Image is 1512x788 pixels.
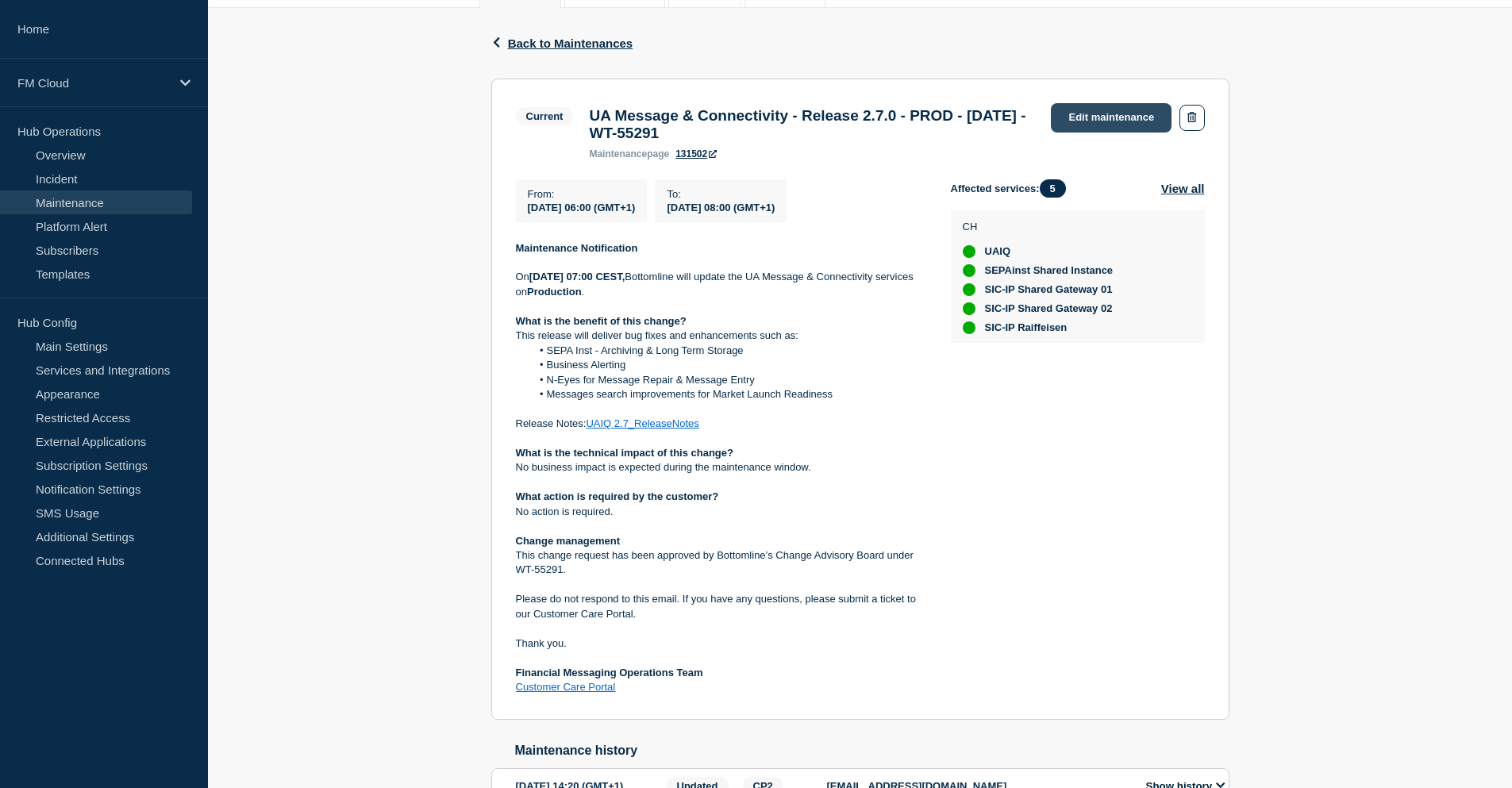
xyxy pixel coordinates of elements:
div: up [963,321,975,334]
a: Customer Care Portal [516,681,616,693]
div: up [963,302,975,315]
span: [DATE] 08:00 (GMT+1) [667,202,775,213]
li: Business Alerting [531,358,925,372]
span: SIC-IP Raiffeisen [985,321,1068,334]
span: SIC-IP Shared Gateway 01 [985,283,1113,296]
strong: Production [527,286,582,298]
p: Please do not respond to this email. If you have any questions, please submit a ticket to our Cus... [516,592,925,621]
a: Edit maintenance [1051,103,1172,133]
span: Back to Maintenances [508,37,633,50]
span: Current [516,107,574,125]
p: From : [528,188,636,200]
strong: [DATE] 07:00 CEST, [529,271,625,283]
li: SEPA Inst - Archiving & Long Term Storage [531,344,925,358]
div: up [963,283,975,296]
p: To : [667,188,775,200]
strong: What action is required by the customer? [516,490,719,502]
span: 5 [1040,179,1066,198]
strong: Change management [516,535,620,547]
p: page [589,148,669,160]
strong: Maintenance Notification [516,242,638,254]
span: [DATE] 06:00 (GMT+1) [528,202,636,213]
p: CH [963,221,1114,233]
span: maintenance [589,148,647,160]
strong: Financial Messaging Operations Team [516,667,703,678]
button: Back to Maintenances [491,37,633,50]
a: UAIQ 2.7_ReleaseNotes [586,417,698,429]
strong: What is the benefit of this change? [516,315,687,327]
h3: UA Message & Connectivity - Release 2.7.0 - PROD - [DATE] - WT-55291 [589,107,1035,142]
p: This release will deliver bug fixes and enhancements such as: [516,329,925,343]
span: UAIQ [985,245,1011,258]
p: No action is required. [516,505,925,519]
li: N-Eyes for Message Repair & Message Entry [531,373,925,387]
div: up [963,245,975,258]
span: Affected services: [951,179,1074,198]
li: Messages search improvements for Market Launch Readiness [531,387,925,402]
button: View all [1161,179,1205,198]
p: Release Notes: [516,417,925,431]
div: up [963,264,975,277]
p: FM Cloud [17,76,170,90]
span: SEPAinst Shared Instance [985,264,1114,277]
p: No business impact is expected during the maintenance window. [516,460,925,475]
a: 131502 [675,148,717,160]
p: On Bottomline will update the UA Message & Connectivity services on . [516,270,925,299]
p: This change request has been approved by Bottomline’s Change Advisory Board under WT-55291. [516,548,925,578]
span: SIC-IP Shared Gateway 02 [985,302,1113,315]
strong: What is the technical impact of this change? [516,447,734,459]
h2: Maintenance history [515,744,1229,758]
p: Thank you. [516,636,925,651]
